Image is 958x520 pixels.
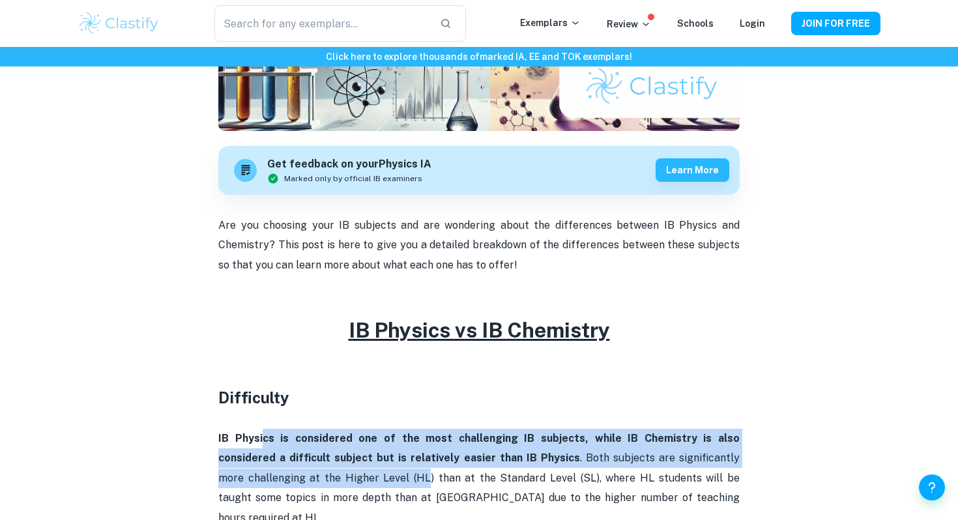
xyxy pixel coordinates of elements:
[214,5,429,42] input: Search for any exemplars...
[677,18,714,29] a: Schools
[218,216,740,275] p: Are you choosing your IB subjects and are wondering about the differences between IB Physics and ...
[284,173,422,184] span: Marked only by official IB examiners
[218,432,622,444] strong: IB Physics is considered one of the most challenging IB subjects, while
[218,386,740,409] h3: Difficulty
[349,318,610,342] u: IB Physics vs IB Chemistry
[3,50,955,64] h6: Click here to explore thousands of marked IA, EE and TOK exemplars !
[656,158,729,182] button: Learn more
[919,474,945,500] button: Help and Feedback
[791,12,880,35] button: JOIN FOR FREE
[78,10,160,36] img: Clastify logo
[520,16,581,30] p: Exemplars
[740,18,765,29] a: Login
[267,156,431,173] h6: Get feedback on your Physics IA
[607,17,651,31] p: Review
[218,146,740,195] a: Get feedback on yourPhysics IAMarked only by official IB examinersLearn more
